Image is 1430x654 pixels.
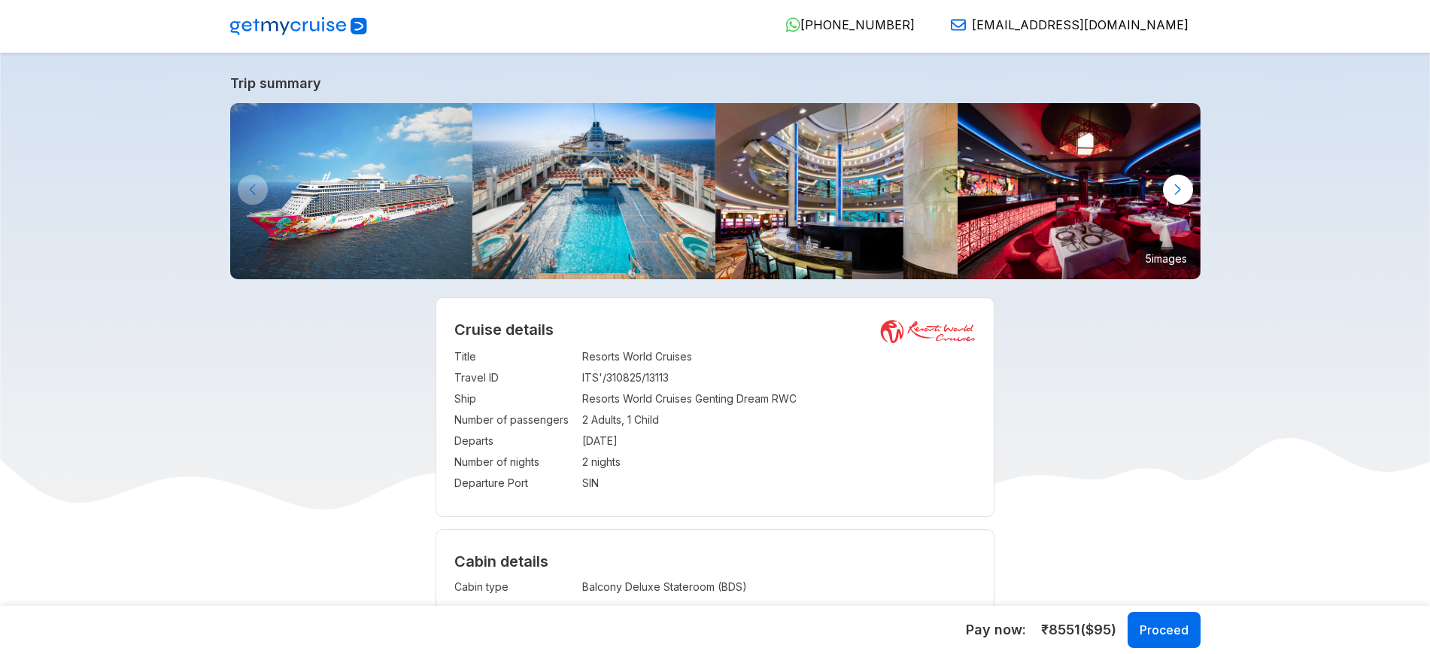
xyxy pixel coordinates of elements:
small: 5 images [1140,247,1193,269]
img: WhatsApp [785,17,800,32]
img: 16.jpg [958,103,1201,279]
h5: Pay now : [966,621,1026,639]
td: Travel ID [454,367,575,388]
td: Number of passengers [454,409,575,430]
td: : [575,452,582,473]
button: Proceed [1128,612,1201,648]
img: Email [951,17,966,32]
td: Resorts World Cruises [582,346,976,367]
td: : [575,367,582,388]
a: [PHONE_NUMBER] [773,17,915,32]
td: SIN [582,473,976,494]
span: ₹ 8551 ($ 95 ) [1041,620,1116,640]
td: Cabin type [454,576,575,598]
td: Departure Port [454,473,575,494]
a: Trip summary [230,75,1201,91]
td: 2 Adults, 1 Child [582,409,976,430]
td: : [575,346,582,367]
img: GentingDreambyResortsWorldCruises-KlookIndia.jpg [230,103,473,279]
td: Number of nights [454,452,575,473]
td: Resorts World Cruises Genting Dream RWC [582,388,976,409]
span: [EMAIL_ADDRESS][DOMAIN_NAME] [972,17,1189,32]
span: [PHONE_NUMBER] [800,17,915,32]
td: : [575,388,582,409]
a: [EMAIL_ADDRESS][DOMAIN_NAME] [939,17,1189,32]
td: [DATE] [582,430,976,452]
td: : [575,430,582,452]
h2: Cruise details [454,321,976,339]
td: Title [454,346,575,367]
td: 2 nights [582,452,976,473]
td: : [575,576,582,598]
img: Main-Pool-800x533.jpg [472,103,715,279]
td: : [575,409,582,430]
td: Departs [454,430,575,452]
td: Balcony Deluxe Stateroom (BDS) [582,576,859,598]
td: ITS'/310825/13113 [582,367,976,388]
td: Ship [454,388,575,409]
td: : [575,473,582,494]
img: 4.jpg [715,103,958,279]
h4: Cabin details [454,552,976,570]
